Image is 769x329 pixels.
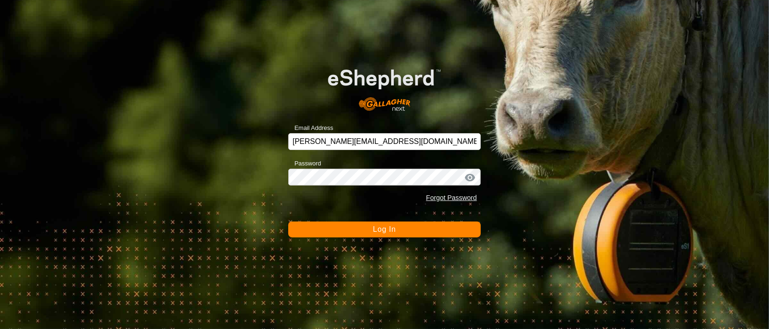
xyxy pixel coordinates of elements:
[426,194,477,201] a: Forgot Password
[288,159,321,168] label: Password
[288,133,481,150] input: Email Address
[288,123,333,133] label: Email Address
[373,225,396,233] span: Log In
[288,222,481,237] button: Log In
[307,53,461,119] img: E-shepherd Logo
